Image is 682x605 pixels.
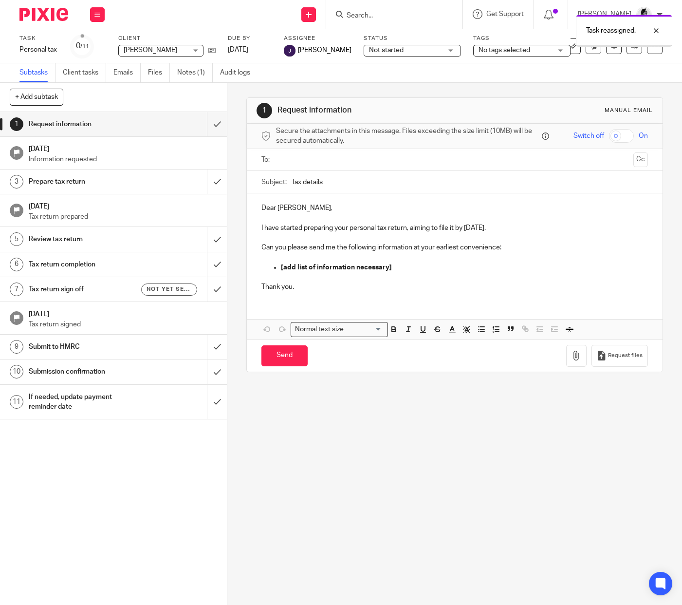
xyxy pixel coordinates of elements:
p: Tax return signed [29,320,217,329]
a: Audit logs [220,63,258,82]
div: Search for option [291,322,388,337]
p: Task reassigned. [586,26,636,36]
span: Request files [608,352,643,359]
span: Switch off [573,131,604,141]
div: 0 [76,40,89,52]
label: Client [118,35,216,42]
h1: Tax return sign off [29,282,141,297]
span: No tags selected [479,47,530,54]
span: [PERSON_NAME] [124,47,177,54]
h1: If needed, update payment reminder date [29,390,141,415]
h1: Submission confirmation [29,364,141,379]
div: 3 [10,175,23,189]
p: Dear [PERSON_NAME], [261,203,648,213]
div: 9 [10,340,23,354]
a: Emails [113,63,141,82]
a: Subtasks [19,63,55,82]
input: Send [261,345,308,366]
h1: Prepare tax return [29,174,141,189]
span: Normal text size [293,324,346,335]
div: 10 [10,365,23,378]
img: svg%3E [284,45,295,57]
p: Information requested [29,154,217,164]
div: 1 [257,103,272,118]
div: Personal tax [19,45,58,55]
h1: [DATE] [29,307,217,319]
h1: Submit to HMRC [29,340,141,354]
a: Notes (1) [177,63,213,82]
h1: Tax return completion [29,257,141,272]
input: Search for option [347,324,382,335]
h1: [DATE] [29,199,217,211]
span: Secure the attachments in this message. Files exceeding the size limit (10MB) will be secured aut... [276,126,539,146]
h1: [DATE] [29,142,217,154]
h1: Request information [277,105,476,115]
span: On [639,131,648,141]
label: To: [261,155,272,165]
small: /11 [80,44,89,49]
span: Not yet sent [147,285,192,293]
label: Assignee [284,35,351,42]
label: Due by [228,35,272,42]
p: Can you please send me the following information at your earliest convenience: [261,243,648,252]
div: Manual email [605,107,653,114]
button: Cc [633,152,648,167]
img: Pixie [19,8,68,21]
a: Files [148,63,170,82]
span: [DATE] [228,46,248,53]
h1: Review tax return [29,232,141,246]
div: 6 [10,258,23,271]
label: Task [19,35,58,42]
span: Not started [369,47,404,54]
p: Tax return prepared [29,212,217,222]
label: Subject: [261,177,287,187]
span: [PERSON_NAME] [298,45,351,55]
div: 11 [10,395,23,409]
div: 7 [10,283,23,296]
button: + Add subtask [10,89,63,105]
strong: [add list of information necessary] [281,264,392,271]
button: Request files [591,345,648,367]
div: 5 [10,232,23,246]
div: 1 [10,117,23,131]
p: I have started preparing your personal tax return, aiming to file it by [DATE]. [261,223,648,233]
p: Thank you. [261,282,648,292]
h1: Request information [29,117,141,132]
a: Client tasks [63,63,106,82]
img: PHOTO-2023-03-20-11-06-28%203.jpg [636,7,652,22]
